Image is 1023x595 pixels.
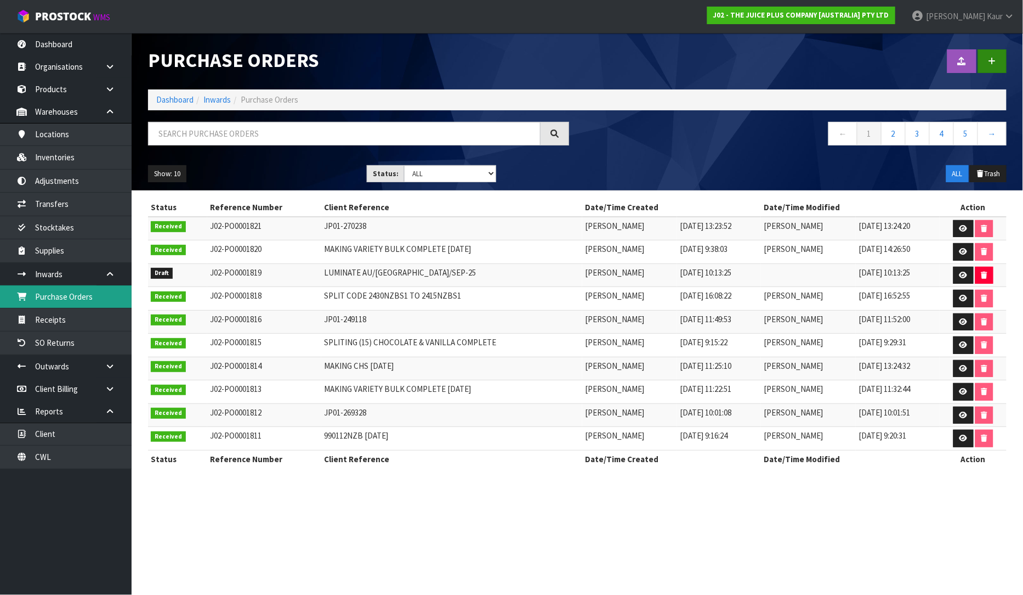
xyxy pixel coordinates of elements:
span: Kaur [987,11,1003,21]
small: WMS [93,12,110,23]
span: [DATE] 9:15:22 [680,337,728,347]
th: Date/Time Created [582,199,761,216]
th: Reference Number [207,199,322,216]
span: [DATE] 11:32:44 [859,384,910,394]
span: [PERSON_NAME] [764,384,823,394]
td: MAKING VARIETY BULK COMPLETE [DATE] [321,380,582,404]
span: [DATE] 11:22:51 [680,384,731,394]
td: J02-PO0001816 [207,310,322,334]
span: [PERSON_NAME] [764,430,823,441]
input: Search purchase orders [148,122,541,145]
span: Purchase Orders [241,94,298,105]
th: Date/Time Modified [761,199,940,216]
span: ProStock [35,9,91,24]
span: [PERSON_NAME] [585,267,644,278]
span: [DATE] 16:52:55 [859,290,910,301]
span: [PERSON_NAME] [926,11,985,21]
span: Received [151,245,186,256]
td: 990112NZB [DATE] [321,427,582,451]
span: [PERSON_NAME] [585,384,644,394]
td: MAKING VARIETY BULK COMPLETE [DATE] [321,240,582,264]
span: [PERSON_NAME] [764,361,823,371]
a: J02 - THE JUICE PLUS COMPANY [AUSTRALIA] PTY LTD [707,7,895,24]
span: [DATE] 10:01:51 [859,407,910,418]
th: Reference Number [207,450,322,468]
button: Trash [970,165,1007,183]
span: Received [151,291,186,302]
span: [DATE] 11:25:10 [680,361,731,371]
span: [PERSON_NAME] [764,290,823,301]
td: J02-PO0001818 [207,287,322,311]
span: [PERSON_NAME] [585,221,644,231]
span: Draft [151,268,173,279]
span: [DATE] 11:49:53 [680,314,731,324]
th: Status [148,199,207,216]
span: [DATE] 10:13:25 [680,267,731,278]
span: [DATE] 9:29:31 [859,337,906,347]
a: 5 [953,122,978,145]
span: [PERSON_NAME] [764,407,823,418]
span: [PERSON_NAME] [585,244,644,254]
span: [PERSON_NAME] [585,290,644,301]
span: [PERSON_NAME] [764,314,823,324]
span: [DATE] 16:08:22 [680,290,731,301]
span: [DATE] 10:01:08 [680,407,731,418]
span: [PERSON_NAME] [585,430,644,441]
span: Received [151,431,186,442]
th: Date/Time Modified [761,450,940,468]
span: [PERSON_NAME] [585,337,644,347]
span: [DATE] 9:38:03 [680,244,728,254]
td: J02-PO0001811 [207,427,322,451]
td: J02-PO0001812 [207,403,322,427]
span: Received [151,221,186,232]
td: SPLITING (15) CHOCOLATE & VANILLA COMPLETE [321,334,582,357]
td: SPLIT CODE 2430NZBS1 TO 2415NZBS1 [321,287,582,311]
th: Action [940,450,1007,468]
a: 1 [857,122,882,145]
a: 2 [881,122,906,145]
td: JP01-269328 [321,403,582,427]
span: [DATE] 9:20:31 [859,430,906,441]
img: cube-alt.png [16,9,30,23]
span: [PERSON_NAME] [585,361,644,371]
td: J02-PO0001815 [207,334,322,357]
a: → [977,122,1007,145]
span: Received [151,408,186,419]
a: Inwards [203,94,231,105]
th: Client Reference [321,450,582,468]
td: LUMINATE AU/[GEOGRAPHIC_DATA]/SEP-25 [321,263,582,287]
a: 3 [905,122,930,145]
th: Status [148,450,207,468]
td: J02-PO0001820 [207,240,322,264]
span: [DATE] 13:24:20 [859,221,910,231]
span: Received [151,385,186,396]
td: J02-PO0001821 [207,217,322,240]
span: [PERSON_NAME] [764,337,823,347]
nav: Page navigation [586,122,1007,149]
button: ALL [946,165,969,183]
td: J02-PO0001813 [207,380,322,404]
a: Dashboard [156,94,194,105]
span: [DATE] 13:24:32 [859,361,910,371]
span: Received [151,315,186,325]
span: [PERSON_NAME] [764,221,823,231]
span: [DATE] 11:52:00 [859,314,910,324]
span: Received [151,338,186,349]
button: Show: 10 [148,165,186,183]
span: [DATE] 14:26:50 [859,244,910,254]
td: JP01-270238 [321,217,582,240]
span: [PERSON_NAME] [764,244,823,254]
th: Client Reference [321,199,582,216]
span: [DATE] 13:23:52 [680,221,731,231]
span: [PERSON_NAME] [585,314,644,324]
td: J02-PO0001819 [207,263,322,287]
a: 4 [929,122,954,145]
strong: Status: [373,169,399,178]
td: J02-PO0001814 [207,357,322,380]
strong: J02 - THE JUICE PLUS COMPANY [AUSTRALIA] PTY LTD [713,10,889,20]
td: JP01-249118 [321,310,582,334]
span: [DATE] 9:16:24 [680,430,728,441]
span: [DATE] 10:13:25 [859,267,910,278]
a: ← [828,122,857,145]
th: Action [940,199,1007,216]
